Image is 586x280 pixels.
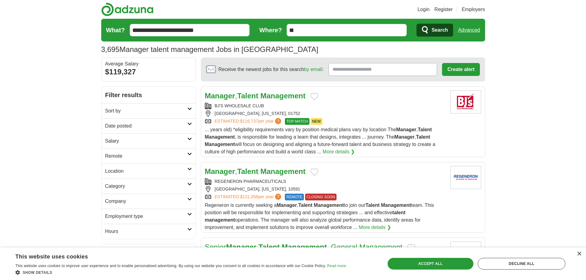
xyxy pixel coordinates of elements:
div: This website uses cookies [15,251,331,260]
span: TOP MATCH [285,118,309,125]
strong: Manager [226,243,257,251]
strong: Management [205,134,235,140]
img: Thermo Fisher Scientific logo [450,242,481,265]
div: $119,327 [105,66,192,77]
a: Company [102,194,196,209]
a: More details ❯ [323,148,355,156]
h2: Hours [105,228,187,235]
a: BJ'S WHOLESALE CLUB [215,103,264,108]
img: BJ's Wholesale Club, Inc. logo [450,90,481,113]
a: Advanced [458,24,480,36]
h2: Category [105,183,187,190]
h2: Sort by [105,107,187,115]
a: Employers [462,6,485,13]
strong: Talent [237,167,258,175]
strong: Talent [298,203,313,208]
label: Where? [259,26,282,35]
a: Salary [102,133,196,148]
strong: Management [314,203,344,208]
strong: Talent [365,203,380,208]
span: REMOTE [285,194,304,200]
a: SeniorManager,Talent Management, General Management [205,243,403,251]
span: This website uses cookies to improve user experience and to enable personalised advertising. By u... [15,264,326,268]
a: REGENERON PHARMACEUTICALS [215,179,286,184]
span: ... years old) *eligibility requirements vary by position medical plans vary by location The , , ... [205,127,436,154]
strong: talent [392,210,405,215]
div: Close [577,252,581,256]
div: Show details [15,269,346,275]
strong: Management [282,243,327,251]
label: What? [106,26,125,35]
span: $116,737 [240,119,258,124]
a: Sort by [102,103,196,118]
strong: Talent [258,243,280,251]
a: Register [434,6,453,13]
a: Manager,Talent Management [205,167,306,175]
img: Adzuna logo [101,2,153,16]
a: Remote [102,148,196,164]
a: Hours [102,224,196,239]
div: Average Salary [105,61,192,66]
span: 3,695 [101,44,120,55]
a: Login [417,6,429,13]
button: Create alert [442,63,480,76]
h2: Company [105,198,187,205]
strong: Talent [418,127,432,132]
strong: Manager [205,167,235,175]
h2: Remote [105,152,187,160]
span: Receive the newest jobs for this search : [218,66,324,73]
a: ESTIMATED:$116,737per year? [215,118,283,125]
h2: Filter results [102,87,196,103]
img: Regeneron Pharmaceuticals logo [450,166,481,189]
strong: Manager [394,134,415,140]
a: Employment type [102,209,196,224]
h2: Salary [105,137,187,145]
strong: Manager [396,127,417,132]
span: NEW [311,118,322,125]
a: ESTIMATED:$131,358per year? [215,194,283,200]
a: Category [102,179,196,194]
button: Add to favorite jobs [310,93,318,100]
strong: Management [205,142,235,147]
a: Date posted [102,118,196,133]
span: CLOSING SOON [305,194,337,200]
h1: Manager talent management Jobs in [GEOGRAPHIC_DATA] [101,45,318,53]
strong: Manager [205,92,235,100]
span: ? [275,118,281,124]
div: [GEOGRAPHIC_DATA], [US_STATE], 01752 [205,110,445,117]
strong: management [205,217,235,223]
div: Decline all [478,258,565,270]
strong: Manager [277,203,297,208]
a: Location [102,164,196,179]
strong: Talent [416,134,430,140]
strong: Management [260,167,305,175]
strong: Talent [237,92,258,100]
button: Add to favorite jobs [407,244,415,251]
span: ? [275,194,281,200]
button: Search [417,24,453,37]
div: [GEOGRAPHIC_DATA], [US_STATE], 10591 [205,186,445,192]
strong: Management [260,92,305,100]
h2: Location [105,168,187,175]
span: $131,358 [240,194,258,199]
button: Add to favorite jobs [310,168,318,176]
span: Show details [23,270,52,275]
div: Accept all [388,258,473,270]
strong: Management [381,203,411,208]
a: More details ❯ [359,224,391,231]
a: Read more, opens a new window [327,264,346,268]
h2: Date posted [105,122,187,130]
h2: Employment type [105,213,187,220]
a: by email [304,67,322,72]
a: Manager,Talent Management [205,92,306,100]
span: Regeneron is currently seeking a , to join our team. This position will be responsible for implem... [205,203,434,230]
span: Search [432,24,448,36]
